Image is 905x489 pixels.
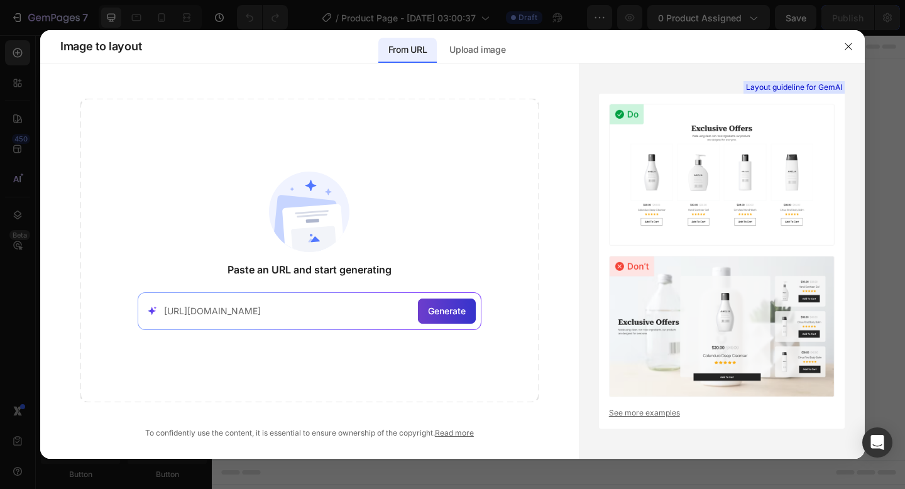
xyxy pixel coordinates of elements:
p: Upload image [449,42,505,57]
a: See more examples [609,407,835,419]
div: To confidently use the content, it is essential to ensure ownership of the copyright. [80,427,539,439]
span: Generate [428,304,466,317]
button: Add sections [286,275,372,300]
button: Add elements [380,275,468,300]
span: Layout guideline for GemAI [746,82,842,93]
a: Read more [435,428,474,437]
div: Open Intercom Messenger [862,427,892,458]
div: Start with Sections from sidebar [301,250,453,265]
span: Image to layout [60,39,141,54]
p: From URL [388,42,427,57]
div: Start with Generating from URL or image [293,346,462,356]
span: Paste an URL and start generating [228,262,392,277]
input: Paste your link here [164,304,413,317]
